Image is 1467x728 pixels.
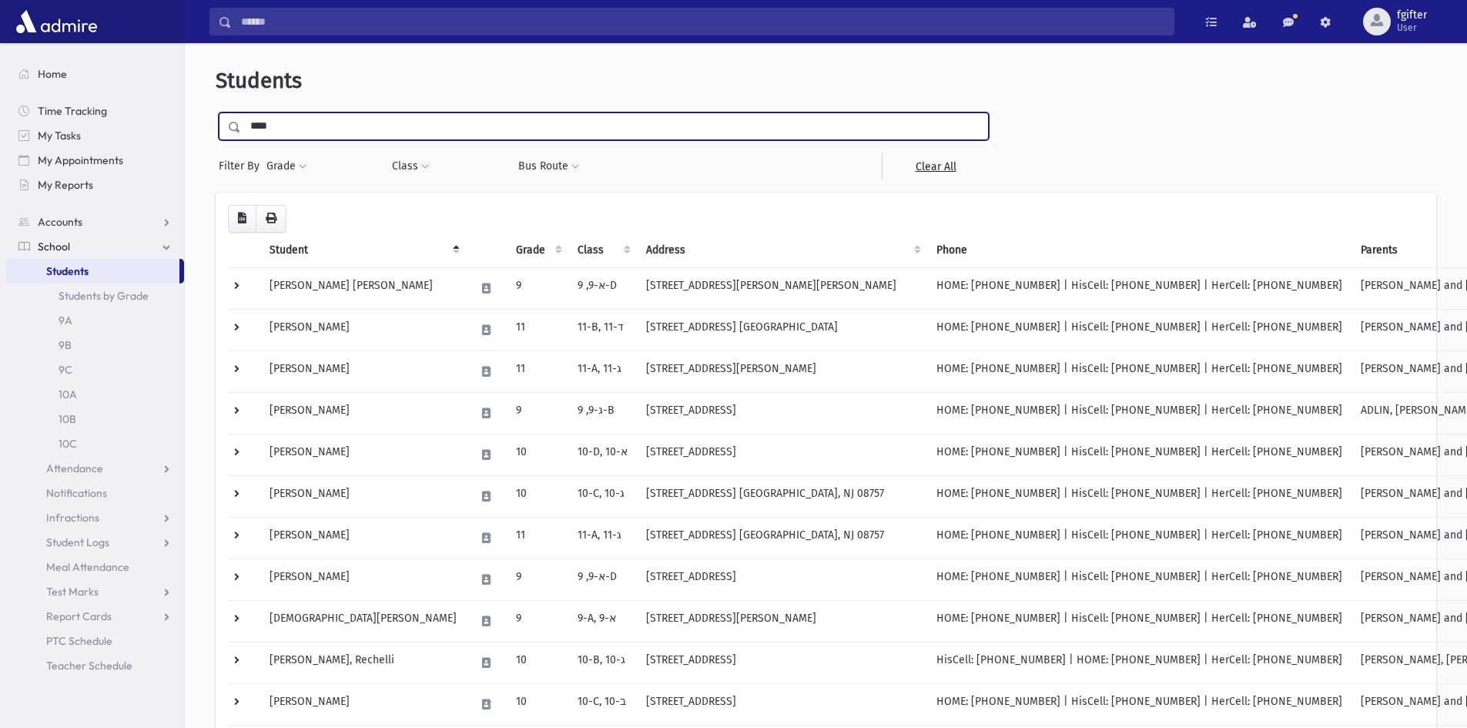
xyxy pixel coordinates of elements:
td: [PERSON_NAME] [260,517,466,559]
td: 10 [507,642,568,683]
td: [STREET_ADDRESS][PERSON_NAME][PERSON_NAME] [637,267,927,309]
td: [STREET_ADDRESS] [637,392,927,434]
a: Time Tracking [6,99,184,123]
td: 9 [507,600,568,642]
th: Grade: activate to sort column ascending [507,233,568,268]
td: 11-B, 11-ד [568,309,637,351]
td: 10-B, 10-ג [568,642,637,683]
td: 9 [507,559,568,600]
th: Student: activate to sort column descending [260,233,466,268]
td: HOME: [PHONE_NUMBER] | HisCell: [PHONE_NUMBER] | HerCell: [PHONE_NUMBER] [927,475,1351,517]
span: Student Logs [46,535,109,549]
a: Test Marks [6,579,184,604]
span: Time Tracking [38,104,107,118]
td: 10-C, 10-ג [568,475,637,517]
td: [PERSON_NAME] [260,434,466,475]
td: [STREET_ADDRESS] [637,642,927,683]
th: Class: activate to sort column ascending [568,233,637,268]
span: Teacher Schedule [46,659,132,673]
td: [PERSON_NAME] [260,559,466,600]
span: fgifter [1397,9,1427,22]
a: Infractions [6,505,184,530]
td: [STREET_ADDRESS] [637,434,927,475]
a: Students [6,259,179,283]
span: Meal Attendance [46,560,129,574]
td: HOME: [PHONE_NUMBER] | HisCell: [PHONE_NUMBER] | HerCell: [PHONE_NUMBER] [927,309,1351,351]
td: HOME: [PHONE_NUMBER] | HisCell: [PHONE_NUMBER] | HerCell: [PHONE_NUMBER] [927,267,1351,309]
button: CSV [228,205,256,233]
button: Bus Route [517,153,580,180]
td: [PERSON_NAME] [260,475,466,517]
span: Attendance [46,461,103,475]
a: My Tasks [6,123,184,148]
td: [PERSON_NAME] [260,392,466,434]
td: 10 [507,683,568,725]
span: Filter By [219,158,266,174]
td: 9 [507,267,568,309]
td: ג-9, 9-B [568,392,637,434]
td: 11-A, 11-ג [568,351,637,392]
span: Report Cards [46,609,112,623]
th: Phone [927,233,1351,268]
td: 10-D, 10-א [568,434,637,475]
a: 10A [6,382,184,407]
a: 9A [6,308,184,333]
button: Class [391,153,430,180]
td: HOME: [PHONE_NUMBER] | HisCell: [PHONE_NUMBER] | HerCell: [PHONE_NUMBER] [927,351,1351,392]
a: Clear All [882,153,989,180]
span: My Reports [38,178,93,192]
a: My Appointments [6,148,184,173]
td: [PERSON_NAME] [PERSON_NAME] [260,267,466,309]
span: User [1397,22,1427,34]
a: 9C [6,357,184,382]
td: [STREET_ADDRESS] [GEOGRAPHIC_DATA] [637,309,927,351]
td: [STREET_ADDRESS][PERSON_NAME] [637,600,927,642]
input: Search [232,8,1174,35]
span: Home [38,67,67,81]
td: [PERSON_NAME] [260,351,466,392]
span: School [38,240,70,253]
td: 10 [507,475,568,517]
td: HOME: [PHONE_NUMBER] | HisCell: [PHONE_NUMBER] | HerCell: [PHONE_NUMBER] [927,559,1351,600]
a: PTC Schedule [6,629,184,653]
span: My Appointments [38,153,123,167]
td: 11 [507,517,568,559]
span: Students [216,68,302,93]
td: [PERSON_NAME] [260,309,466,351]
th: Address: activate to sort column ascending [637,233,927,268]
td: [PERSON_NAME], Rechelli [260,642,466,683]
td: 11 [507,351,568,392]
td: 9 [507,392,568,434]
img: AdmirePro [12,6,101,37]
td: [PERSON_NAME] [260,683,466,725]
a: Attendance [6,456,184,481]
td: HOME: [PHONE_NUMBER] | HisCell: [PHONE_NUMBER] | HerCell: [PHONE_NUMBER] [927,600,1351,642]
a: Students by Grade [6,283,184,308]
td: א-9, 9-D [568,267,637,309]
td: 11-A, 11-ג [568,517,637,559]
a: Home [6,62,184,86]
button: Grade [266,153,307,180]
td: 10-C, 10-ב [568,683,637,725]
a: Student Logs [6,530,184,555]
span: My Tasks [38,129,81,143]
a: Report Cards [6,604,184,629]
td: HOME: [PHONE_NUMBER] | HisCell: [PHONE_NUMBER] | HerCell: [PHONE_NUMBER] [927,683,1351,725]
button: Print [256,205,286,233]
td: 11 [507,309,568,351]
a: Notifications [6,481,184,505]
td: [STREET_ADDRESS] [637,683,927,725]
span: Test Marks [46,585,99,599]
td: [DEMOGRAPHIC_DATA][PERSON_NAME] [260,600,466,642]
td: HisCell: [PHONE_NUMBER] | HOME: [PHONE_NUMBER] | HerCell: [PHONE_NUMBER] [927,642,1351,683]
td: HOME: [PHONE_NUMBER] | HisCell: [PHONE_NUMBER] | HerCell: [PHONE_NUMBER] [927,517,1351,559]
td: [STREET_ADDRESS][PERSON_NAME] [637,351,927,392]
span: Infractions [46,511,99,525]
a: Teacher Schedule [6,653,184,678]
td: 9-A, א-9 [568,600,637,642]
a: 10B [6,407,184,431]
td: [STREET_ADDRESS] [637,559,927,600]
td: [STREET_ADDRESS] [GEOGRAPHIC_DATA], NJ 08757 [637,517,927,559]
td: [STREET_ADDRESS] [GEOGRAPHIC_DATA], NJ 08757 [637,475,927,517]
td: HOME: [PHONE_NUMBER] | HisCell: [PHONE_NUMBER] | HerCell: [PHONE_NUMBER] [927,392,1351,434]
